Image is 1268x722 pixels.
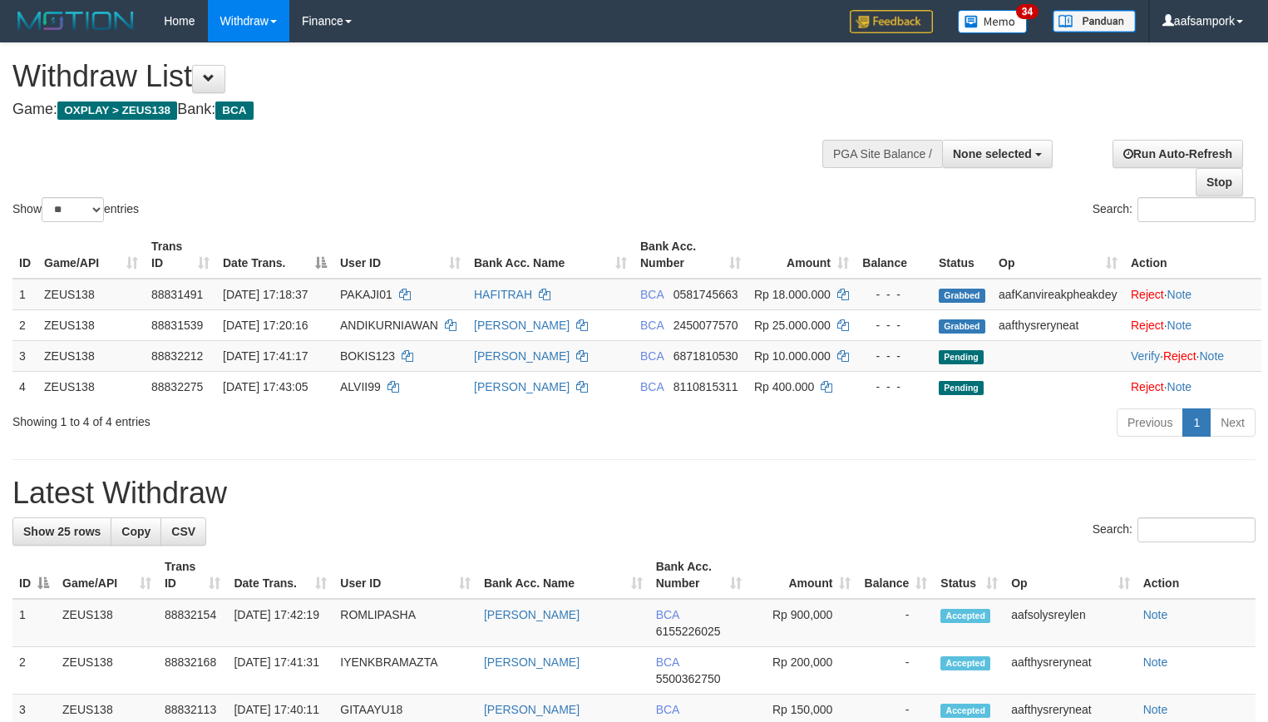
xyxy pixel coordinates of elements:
div: - - - [862,378,925,395]
span: Accepted [940,656,990,670]
img: Button%20Memo.svg [958,10,1028,33]
span: OXPLAY > ZEUS138 [57,101,177,120]
a: Reject [1131,319,1164,332]
div: - - - [862,286,925,303]
a: Reject [1131,380,1164,393]
div: Showing 1 to 4 of 4 entries [12,407,516,430]
span: ALVII99 [340,380,381,393]
a: 1 [1182,408,1211,437]
th: Date Trans.: activate to sort column ascending [227,551,333,599]
td: · [1124,371,1261,402]
button: None selected [942,140,1053,168]
a: Note [1143,655,1168,669]
span: 88831539 [151,319,203,332]
a: Note [1199,349,1224,363]
th: Game/API: activate to sort column ascending [56,551,158,599]
td: ZEUS138 [37,340,145,371]
th: Trans ID: activate to sort column ascending [145,231,216,279]
a: Note [1167,288,1192,301]
th: ID: activate to sort column descending [12,551,56,599]
td: IYENKBRAMAZTA [333,647,477,695]
th: Action [1137,551,1256,599]
span: Copy 0581745663 to clipboard [673,288,738,301]
a: [PERSON_NAME] [474,349,570,363]
span: BCA [656,608,679,621]
td: aafthysreryneat [992,309,1124,340]
input: Search: [1137,197,1256,222]
a: HAFITRAH [474,288,532,301]
a: [PERSON_NAME] [484,608,580,621]
span: BCA [640,349,664,363]
h4: Game: Bank: [12,101,829,118]
td: 88832168 [158,647,228,695]
span: Pending [939,381,984,395]
td: aafKanvireakpheakdey [992,279,1124,310]
td: - [857,647,934,695]
div: PGA Site Balance / [822,140,942,168]
select: Showentries [42,197,104,222]
td: ROMLIPASHA [333,599,477,647]
span: [DATE] 17:18:37 [223,288,308,301]
img: Feedback.jpg [850,10,933,33]
td: 1 [12,599,56,647]
th: Amount: activate to sort column ascending [747,231,856,279]
th: Balance: activate to sort column ascending [857,551,934,599]
span: 34 [1016,4,1039,19]
span: BCA [656,703,679,716]
span: BCA [640,288,664,301]
th: Game/API: activate to sort column ascending [37,231,145,279]
a: Reject [1131,288,1164,301]
span: PAKAJI01 [340,288,392,301]
span: Rp 25.000.000 [754,319,831,332]
th: Status [932,231,992,279]
div: - - - [862,317,925,334]
td: [DATE] 17:41:31 [227,647,333,695]
th: Amount: activate to sort column ascending [748,551,858,599]
span: [DATE] 17:20:16 [223,319,308,332]
span: Copy 6155226025 to clipboard [656,625,721,638]
td: 1 [12,279,37,310]
a: Stop [1196,168,1243,196]
span: Rp 10.000.000 [754,349,831,363]
td: ZEUS138 [56,599,158,647]
label: Search: [1093,517,1256,542]
span: None selected [953,147,1032,161]
th: User ID: activate to sort column ascending [333,551,477,599]
td: ZEUS138 [56,647,158,695]
td: [DATE] 17:42:19 [227,599,333,647]
td: · [1124,309,1261,340]
td: aafthysreryneat [1004,647,1136,695]
a: Verify [1131,349,1160,363]
th: Trans ID: activate to sort column ascending [158,551,228,599]
td: 2 [12,647,56,695]
th: Balance [856,231,932,279]
a: Run Auto-Refresh [1113,140,1243,168]
img: MOTION_logo.png [12,8,139,33]
span: Accepted [940,704,990,718]
span: BCA [656,655,679,669]
a: [PERSON_NAME] [474,319,570,332]
a: Previous [1117,408,1183,437]
span: BOKIS123 [340,349,395,363]
h1: Latest Withdraw [12,477,1256,510]
a: Note [1167,380,1192,393]
span: Copy 5500362750 to clipboard [656,672,721,685]
td: Rp 900,000 [748,599,858,647]
a: Next [1210,408,1256,437]
th: Action [1124,231,1261,279]
h1: Withdraw List [12,60,829,93]
td: aafsolysreylen [1004,599,1136,647]
th: User ID: activate to sort column ascending [333,231,467,279]
span: Rp 18.000.000 [754,288,831,301]
a: Note [1167,319,1192,332]
th: Op: activate to sort column ascending [1004,551,1136,599]
span: BCA [640,380,664,393]
span: Grabbed [939,319,985,334]
a: [PERSON_NAME] [484,703,580,716]
span: Copy 6871810530 to clipboard [673,349,738,363]
span: Accepted [940,609,990,623]
input: Search: [1137,517,1256,542]
th: Date Trans.: activate to sort column descending [216,231,333,279]
td: · [1124,279,1261,310]
span: Copy [121,525,150,538]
